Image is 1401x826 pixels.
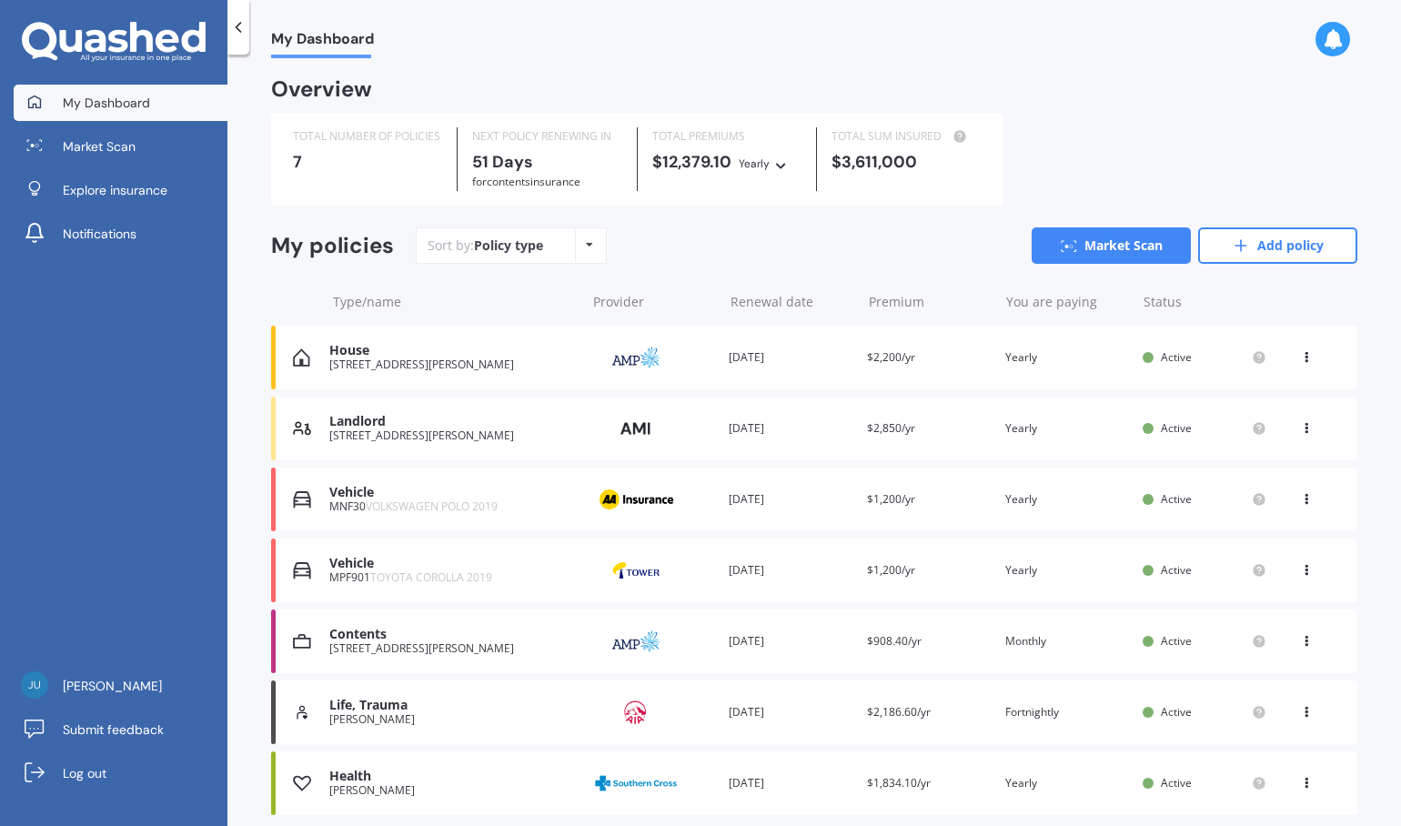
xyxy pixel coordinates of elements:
[832,127,981,146] div: TOTAL SUM INSURED
[1005,561,1129,579] div: Yearly
[63,225,136,243] span: Notifications
[729,632,852,650] div: [DATE]
[590,695,681,730] img: AIA
[14,755,227,791] a: Log out
[472,151,533,173] b: 51 Days
[652,127,801,146] div: TOTAL PREMIUMS
[370,569,492,585] span: TOYOTA COROLLA 2019
[652,153,801,173] div: $12,379.10
[729,703,852,721] div: [DATE]
[293,490,311,509] img: Vehicle
[63,181,167,199] span: Explore insurance
[14,668,227,704] a: [PERSON_NAME]
[293,348,310,367] img: House
[729,490,852,509] div: [DATE]
[293,127,442,146] div: TOTAL NUMBER OF POLICIES
[590,624,681,659] img: AMP
[428,237,543,255] div: Sort by:
[14,172,227,208] a: Explore insurance
[1161,420,1192,436] span: Active
[14,128,227,165] a: Market Scan
[1144,293,1266,311] div: Status
[472,174,580,189] span: for Contents insurance
[1005,490,1129,509] div: Yearly
[293,632,311,650] img: Contents
[729,774,852,792] div: [DATE]
[729,561,852,579] div: [DATE]
[329,627,576,642] div: Contents
[329,414,576,429] div: Landlord
[729,419,852,438] div: [DATE]
[333,293,579,311] div: Type/name
[729,348,852,367] div: [DATE]
[271,30,374,55] span: My Dashboard
[329,642,576,655] div: [STREET_ADDRESS][PERSON_NAME]
[1005,774,1129,792] div: Yearly
[271,80,372,98] div: Overview
[1005,632,1129,650] div: Monthly
[271,233,394,259] div: My policies
[867,420,915,436] span: $2,850/yr
[329,784,576,797] div: [PERSON_NAME]
[293,561,311,579] img: Vehicle
[1161,491,1192,507] span: Active
[329,556,576,571] div: Vehicle
[590,482,681,517] img: AA
[21,671,48,699] img: b098fd21a97e2103b915261ee479d459
[329,769,576,784] div: Health
[867,349,915,365] span: $2,200/yr
[590,340,681,375] img: AMP
[63,677,162,695] span: [PERSON_NAME]
[590,411,681,446] img: AMI
[14,85,227,121] a: My Dashboard
[329,698,576,713] div: Life, Trauma
[867,704,931,720] span: $2,186.60/yr
[329,358,576,371] div: [STREET_ADDRESS][PERSON_NAME]
[590,553,681,588] img: Tower
[1161,704,1192,720] span: Active
[366,499,498,514] span: VOLKSWAGEN POLO 2019
[63,720,164,739] span: Submit feedback
[63,94,150,112] span: My Dashboard
[1161,633,1192,649] span: Active
[329,343,576,358] div: House
[1032,227,1191,264] a: Market Scan
[472,127,621,146] div: NEXT POLICY RENEWING IN
[1161,562,1192,578] span: Active
[731,293,853,311] div: Renewal date
[14,711,227,748] a: Submit feedback
[867,562,915,578] span: $1,200/yr
[869,293,992,311] div: Premium
[329,429,576,442] div: [STREET_ADDRESS][PERSON_NAME]
[329,571,576,584] div: MPF901
[867,491,915,507] span: $1,200/yr
[1005,348,1129,367] div: Yearly
[1161,349,1192,365] span: Active
[832,153,981,171] div: $3,611,000
[14,216,227,252] a: Notifications
[63,137,136,156] span: Market Scan
[293,153,442,171] div: 7
[1005,703,1129,721] div: Fortnightly
[63,764,106,782] span: Log out
[293,419,311,438] img: Landlord
[739,155,770,173] div: Yearly
[474,237,543,255] div: Policy type
[1198,227,1357,264] a: Add policy
[1005,419,1129,438] div: Yearly
[1161,775,1192,791] span: Active
[867,633,922,649] span: $908.40/yr
[329,500,576,513] div: MNF30
[293,774,311,792] img: Health
[1006,293,1129,311] div: You are paying
[293,703,311,721] img: Life
[329,713,576,726] div: [PERSON_NAME]
[590,766,681,801] img: Southern Cross
[593,293,716,311] div: Provider
[867,775,931,791] span: $1,834.10/yr
[329,485,576,500] div: Vehicle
